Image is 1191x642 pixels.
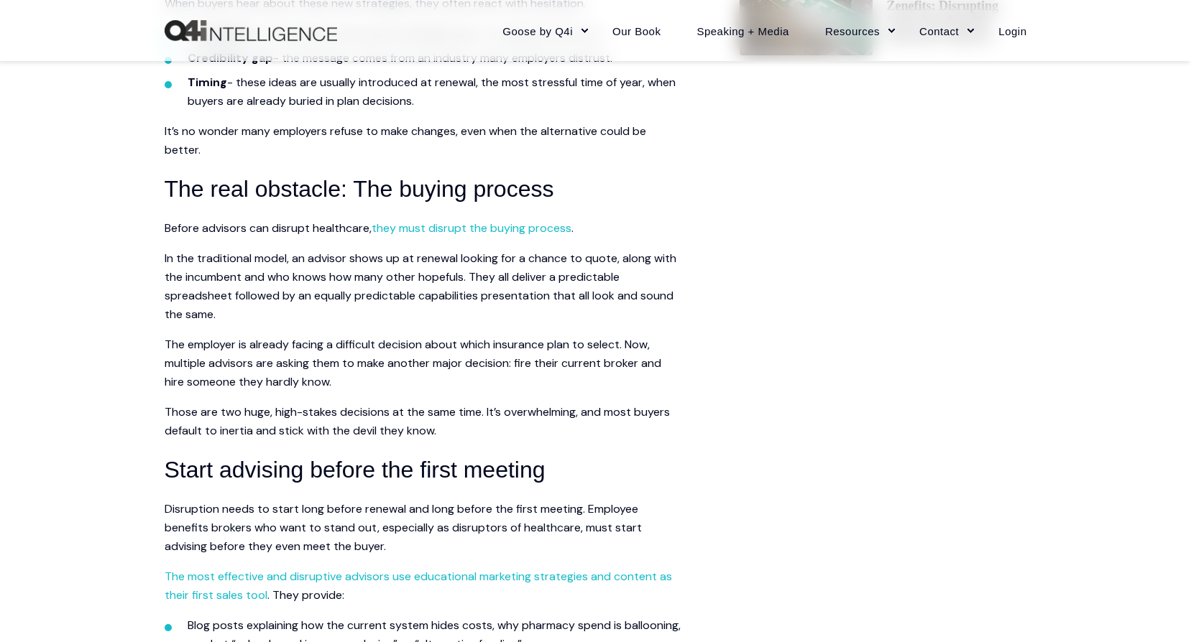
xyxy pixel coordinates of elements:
[165,122,682,159] p: It’s no wonder many employers refuse to make changes, even when the alternative could be better.
[165,500,682,556] p: Disruption needs to start long before renewal and long before the first meeting. Employee benefit...
[165,403,682,440] p: Those are two huge, high-stakes decisions at the same time. It’s overwhelming, and most buyers de...
[188,50,273,65] strong: Credibility gap
[372,220,571,236] a: they must disrupt the buying process
[188,75,227,90] strong: Timing
[165,171,682,208] h3: The real obstacle: The buying process
[165,20,337,42] img: Q4intelligence, LLC logo
[165,249,682,324] p: In the traditional model, an advisor shows up at renewal looking for a chance to quote, along wit...
[165,335,682,391] p: The employer is already facing a difficult decision about which insurance plan to select. Now, mu...
[165,452,682,488] h3: Start advising before the first meeting
[165,219,682,238] p: Before advisors can disrupt healthcare, .
[188,73,682,111] li: - these ideas are usually introduced at renewal, the most stressful time of year, when buyers are...
[165,567,682,605] p: . They provide:
[165,569,672,603] a: The most effective and disruptive advisors use educational marketing strategies and content as th...
[165,20,337,42] a: Back to Home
